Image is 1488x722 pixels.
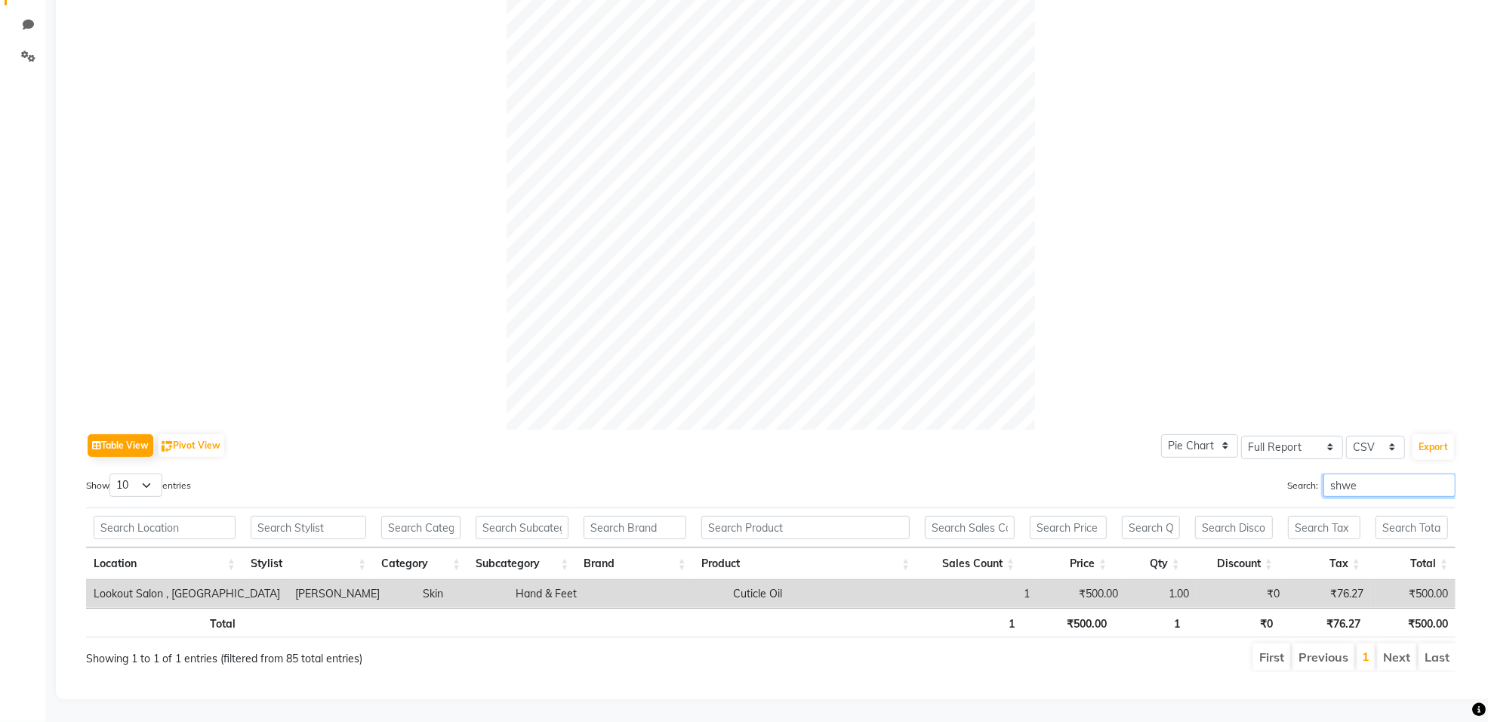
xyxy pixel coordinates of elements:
[1037,580,1126,608] td: ₹500.00
[935,580,1038,608] td: 1
[584,516,685,539] input: Search Brand
[1188,608,1280,637] th: ₹0
[576,548,693,580] th: Brand: activate to sort column ascending
[1368,608,1456,637] th: ₹500.00
[917,548,1022,580] th: Sales Count: activate to sort column ascending
[1022,608,1114,637] th: ₹500.00
[476,516,568,539] input: Search Subcategory
[158,434,224,457] button: Pivot View
[1114,608,1188,637] th: 1
[1114,548,1188,580] th: Qty: activate to sort column ascending
[1288,516,1360,539] input: Search Tax
[86,548,243,580] th: Location: activate to sort column ascending
[288,580,415,608] td: [PERSON_NAME]
[88,434,153,457] button: Table View
[1197,580,1287,608] td: ₹0
[1280,608,1368,637] th: ₹76.27
[1030,516,1107,539] input: Search Price
[1376,516,1448,539] input: Search Total
[1362,649,1369,664] a: 1
[86,642,643,667] div: Showing 1 to 1 of 1 entries (filtered from 85 total entries)
[1368,548,1456,580] th: Total: activate to sort column ascending
[1413,434,1454,460] button: Export
[1195,516,1273,539] input: Search Discount
[925,516,1015,539] input: Search Sales Count
[1287,474,1456,497] label: Search:
[1126,580,1197,608] td: 1.00
[94,516,236,539] input: Search Location
[86,474,191,497] label: Show entries
[1323,474,1456,497] input: Search:
[1122,516,1180,539] input: Search Qty
[694,548,917,580] th: Product: activate to sort column ascending
[1280,548,1368,580] th: Tax: activate to sort column ascending
[1287,580,1371,608] td: ₹76.27
[508,580,615,608] td: Hand & Feet
[468,548,576,580] th: Subcategory: activate to sort column ascending
[917,608,1022,637] th: 1
[1371,580,1456,608] td: ₹500.00
[251,516,366,539] input: Search Stylist
[374,548,468,580] th: Category: activate to sort column ascending
[86,608,243,637] th: Total
[1022,548,1114,580] th: Price: activate to sort column ascending
[1188,548,1280,580] th: Discount: activate to sort column ascending
[162,441,173,452] img: pivot.png
[726,580,934,608] td: Cuticle Oil
[415,580,507,608] td: Skin
[109,474,162,497] select: Showentries
[86,580,288,608] td: Lookout Salon , [GEOGRAPHIC_DATA]
[381,516,461,539] input: Search Category
[243,548,374,580] th: Stylist: activate to sort column ascending
[701,516,910,539] input: Search Product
